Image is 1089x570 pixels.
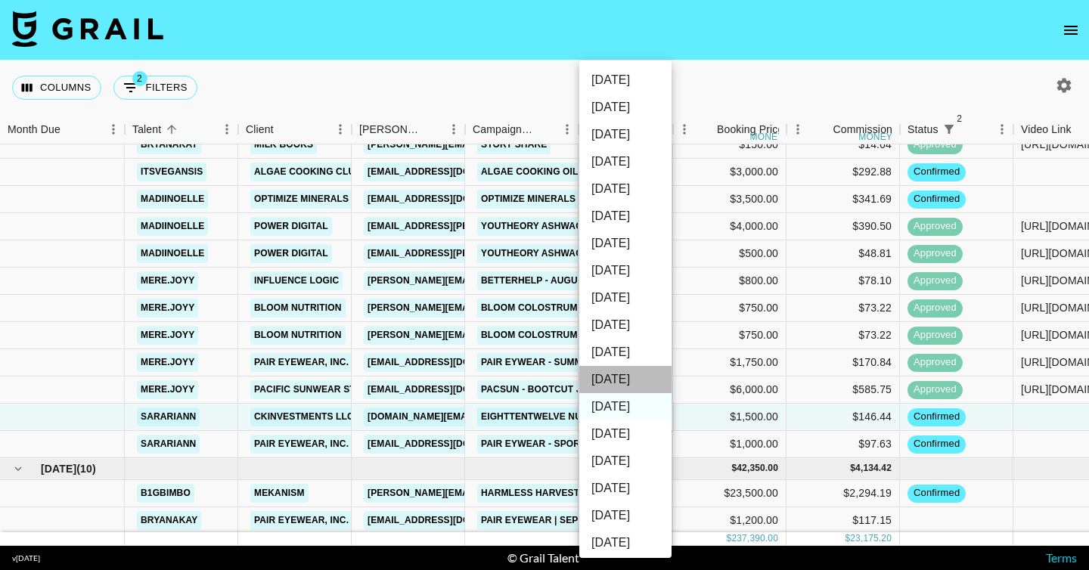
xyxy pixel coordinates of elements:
li: [DATE] [579,230,672,257]
li: [DATE] [579,475,672,502]
li: [DATE] [579,393,672,420]
li: [DATE] [579,257,672,284]
li: [DATE] [579,529,672,556]
li: [DATE] [579,94,672,121]
li: [DATE] [579,148,672,175]
li: [DATE] [579,284,672,311]
li: [DATE] [579,67,672,94]
li: [DATE] [579,339,672,366]
li: [DATE] [579,121,672,148]
li: [DATE] [579,366,672,393]
li: [DATE] [579,311,672,339]
li: [DATE] [579,502,672,529]
li: [DATE] [579,175,672,203]
li: [DATE] [579,448,672,475]
li: [DATE] [579,203,672,230]
li: [DATE] [579,420,672,448]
